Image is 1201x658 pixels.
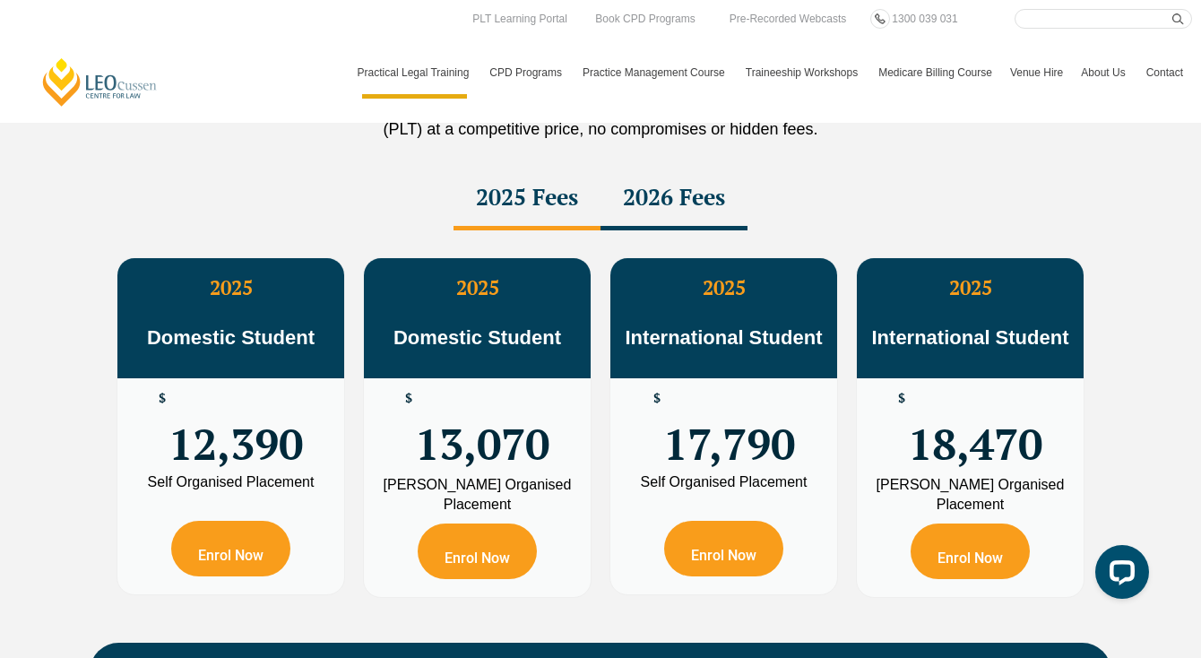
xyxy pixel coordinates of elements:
[364,276,591,299] h3: 2025
[393,326,561,349] span: Domestic Student
[1072,47,1136,99] a: About Us
[159,392,166,405] span: $
[454,168,600,230] div: 2025 Fees
[1081,538,1156,613] iframe: LiveChat chat widget
[591,9,699,29] a: Book CPD Programs
[147,326,315,349] span: Domestic Student
[40,56,160,108] a: [PERSON_NAME] Centre for Law
[574,47,737,99] a: Practice Management Course
[872,326,1069,349] span: International Student
[911,524,1030,579] a: Enrol Now
[117,276,344,299] h3: 2025
[171,521,290,576] a: Enrol Now
[418,524,537,579] a: Enrol Now
[468,9,572,29] a: PLT Learning Portal
[725,9,851,29] a: Pre-Recorded Webcasts
[653,392,661,405] span: $
[624,475,824,489] div: Self Organised Placement
[405,392,412,405] span: $
[131,475,331,489] div: Self Organised Placement
[349,47,481,99] a: Practical Legal Training
[869,47,1001,99] a: Medicare Billing Course
[168,392,303,462] span: 12,390
[663,392,795,462] span: 17,790
[415,392,549,462] span: 13,070
[377,475,577,515] div: [PERSON_NAME] Organised Placement
[737,47,869,99] a: Traineeship Workshops
[892,13,957,25] span: 1300 039 031
[610,276,837,299] h3: 2025
[626,326,823,349] span: International Student
[898,392,905,405] span: $
[664,521,783,576] a: Enrol Now
[480,47,574,99] a: CPD Programs
[600,168,747,230] div: 2026 Fees
[887,9,962,29] a: 1300 039 031
[870,475,1070,515] div: [PERSON_NAME] Organised Placement
[908,392,1042,462] span: 18,470
[1001,47,1072,99] a: Venue Hire
[857,276,1084,299] h3: 2025
[1137,47,1192,99] a: Contact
